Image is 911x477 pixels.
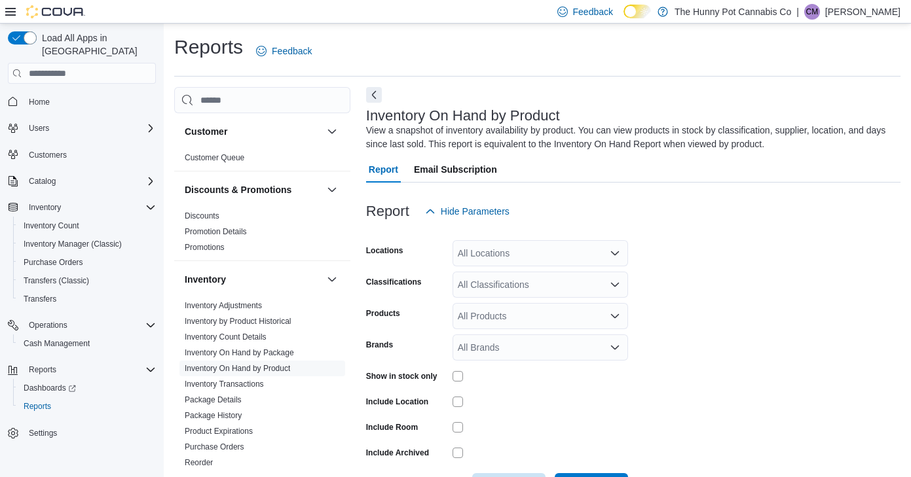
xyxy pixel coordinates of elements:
[185,125,227,138] h3: Customer
[29,97,50,107] span: Home
[3,198,161,217] button: Inventory
[24,275,89,286] span: Transfers (Classic)
[185,348,294,357] a: Inventory On Hand by Package
[806,4,819,20] span: CM
[24,120,156,136] span: Users
[3,119,161,137] button: Users
[174,208,350,260] div: Discounts & Promotions
[18,336,156,351] span: Cash Management
[13,217,161,235] button: Inventory Count
[185,458,213,467] a: Reorder
[185,380,264,389] a: Inventory Transactions
[185,317,291,326] a: Inventory by Product Historical
[185,183,322,196] button: Discounts & Promotions
[414,156,497,183] span: Email Subscription
[24,239,122,249] span: Inventory Manager (Classic)
[185,227,247,236] a: Promotion Details
[623,5,651,18] input: Dark Mode
[13,379,161,397] a: Dashboards
[24,362,62,378] button: Reports
[18,255,156,270] span: Purchase Orders
[185,301,262,310] a: Inventory Adjustments
[24,94,55,110] a: Home
[804,4,820,20] div: Corrin Marier
[24,401,51,412] span: Reports
[174,150,350,171] div: Customer
[24,425,62,441] a: Settings
[185,242,225,253] span: Promotions
[18,218,84,234] a: Inventory Count
[185,363,290,374] span: Inventory On Hand by Product
[13,272,161,290] button: Transfers (Classic)
[24,257,83,268] span: Purchase Orders
[366,371,437,381] label: Show in stock only
[24,200,66,215] button: Inventory
[366,422,418,433] label: Include Room
[24,221,79,231] span: Inventory Count
[29,123,49,133] span: Users
[13,334,161,353] button: Cash Management
[573,5,613,18] span: Feedback
[18,273,94,289] a: Transfers (Classic)
[185,332,267,342] span: Inventory Count Details
[185,153,244,162] a: Customer Queue
[185,300,262,311] span: Inventory Adjustments
[324,182,340,198] button: Discounts & Promotions
[13,397,161,415] button: Reports
[366,308,400,319] label: Products
[369,156,398,183] span: Report
[185,442,244,451] a: Purchase Orders
[825,4,901,20] p: [PERSON_NAME]
[366,277,422,287] label: Classifications
[185,411,242,420] a: Package History
[18,336,95,351] a: Cash Management
[796,4,799,20] p: |
[610,279,620,290] button: Open list of options
[185,316,291,327] span: Inventory by Product Historical
[366,397,428,407] label: Include Location
[18,218,156,234] span: Inventory Count
[13,235,161,253] button: Inventory Manager (Classic)
[366,203,409,219] h3: Report
[366,108,560,124] h3: Inventory On Hand by Product
[366,340,393,350] label: Brands
[29,150,67,160] span: Customers
[366,245,403,256] label: Locations
[185,152,244,163] span: Customer Queue
[24,120,54,136] button: Users
[420,198,515,224] button: Hide Parameters
[24,173,156,189] span: Catalog
[13,290,161,308] button: Transfers
[18,380,81,396] a: Dashboards
[251,38,317,64] a: Feedback
[185,410,242,421] span: Package History
[18,236,127,252] a: Inventory Manager (Classic)
[174,34,243,60] h1: Reports
[29,176,56,186] span: Catalog
[8,86,156,476] nav: Complex example
[18,398,56,414] a: Reports
[185,395,242,404] a: Package Details
[185,273,322,286] button: Inventory
[185,211,219,221] a: Discounts
[366,87,382,103] button: Next
[18,273,156,289] span: Transfers (Classic)
[29,364,56,375] span: Reports
[26,5,85,18] img: Cova
[185,457,213,468] span: Reorder
[24,294,56,304] span: Transfers
[623,18,624,19] span: Dark Mode
[185,183,291,196] h3: Discounts & Promotions
[185,379,264,389] span: Inventory Transactions
[610,342,620,353] button: Open list of options
[185,226,247,237] span: Promotion Details
[18,380,156,396] span: Dashboards
[18,236,156,252] span: Inventory Manager (Classic)
[24,93,156,109] span: Home
[24,200,156,215] span: Inventory
[18,255,88,270] a: Purchase Orders
[272,44,312,58] span: Feedback
[610,248,620,258] button: Open list of options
